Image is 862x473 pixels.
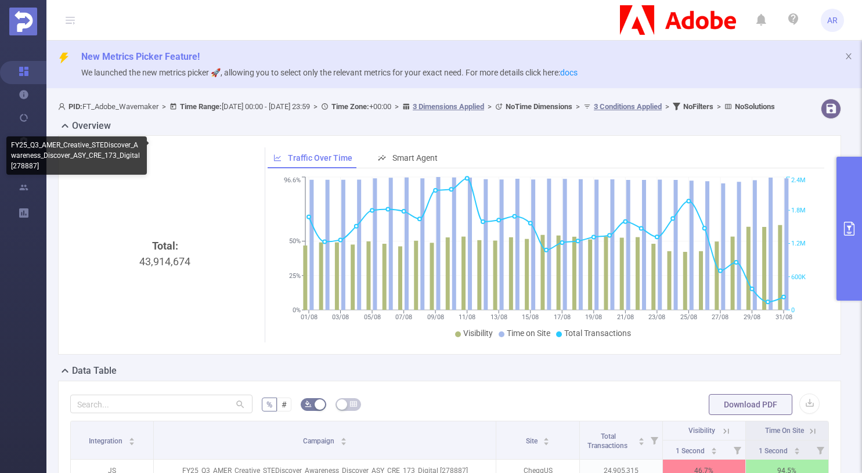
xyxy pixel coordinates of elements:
tspan: 29/08 [744,313,760,321]
span: Traffic Over Time [288,153,352,163]
span: Smart Agent [392,153,438,163]
span: Site [526,437,539,445]
tspan: 25% [289,272,301,280]
b: Total: [152,240,178,252]
i: icon: table [350,400,357,407]
div: 43,914,674 [75,238,255,433]
span: 1 Second [759,447,789,455]
i: icon: bg-colors [305,400,312,407]
span: % [266,400,272,409]
i: icon: caret-down [794,450,800,453]
u: 3 Dimensions Applied [413,102,484,111]
span: > [662,102,673,111]
i: icon: caret-up [638,436,644,439]
div: Sort [638,436,645,443]
div: Sort [710,446,717,453]
tspan: 31/08 [775,313,792,321]
i: icon: caret-up [794,446,800,449]
tspan: 07/08 [395,313,412,321]
span: > [572,102,583,111]
span: Visibility [688,427,715,435]
span: > [484,102,495,111]
tspan: 19/08 [585,313,602,321]
tspan: 27/08 [712,313,728,321]
span: Time on Site [507,328,550,338]
span: New Metrics Picker Feature! [81,51,200,62]
tspan: 600K [791,273,806,281]
span: Time On Site [765,427,804,435]
i: icon: caret-up [711,446,717,449]
i: icon: caret-down [711,450,717,453]
tspan: 13/08 [490,313,507,321]
tspan: 03/08 [332,313,349,321]
tspan: 25/08 [680,313,697,321]
span: Total Transactions [587,432,629,450]
tspan: 0 [791,306,795,314]
div: FY25_Q3_AMER_Creative_STEDiscover_Awareness_Discover_ASY_CRE_173_Digital [278887] [6,136,147,175]
tspan: 23/08 [648,313,665,321]
i: icon: caret-down [128,440,135,444]
span: > [158,102,169,111]
tspan: 09/08 [427,313,443,321]
b: Time Zone: [331,102,369,111]
i: Filter menu [729,440,745,459]
tspan: 21/08 [617,313,634,321]
div: Sort [128,436,135,443]
span: # [282,400,287,409]
i: icon: caret-down [638,440,644,444]
h2: Overview [72,119,111,133]
span: FT_Adobe_Wavemaker [DATE] 00:00 - [DATE] 23:59 +00:00 [58,102,775,111]
button: icon: close [845,50,853,63]
div: Sort [794,446,800,453]
b: No Filters [683,102,713,111]
u: 3 Conditions Applied [594,102,662,111]
i: icon: caret-up [340,436,347,439]
span: > [310,102,321,111]
b: No Solutions [735,102,775,111]
span: Campaign [303,437,336,445]
tspan: 0% [293,306,301,314]
h2: Data Table [72,364,117,378]
span: Total Transactions [564,328,631,338]
b: No Time Dimensions [506,102,572,111]
div: Sort [543,436,550,443]
i: Filter menu [646,421,662,459]
i: icon: caret-up [543,436,550,439]
tspan: 05/08 [363,313,380,321]
tspan: 01/08 [300,313,317,321]
i: icon: line-chart [273,154,282,162]
span: 1 Second [676,447,706,455]
i: icon: user [58,103,68,110]
span: Visibility [463,328,493,338]
tspan: 17/08 [554,313,571,321]
tspan: 15/08 [522,313,539,321]
tspan: 96.6% [284,177,301,185]
div: Sort [340,436,347,443]
i: icon: thunderbolt [58,52,70,64]
tspan: 2.4M [791,177,806,185]
tspan: 1.2M [791,240,806,248]
span: > [713,102,724,111]
span: Integration [89,437,124,445]
a: docs [560,68,578,77]
b: PID: [68,102,82,111]
i: icon: caret-down [543,440,550,444]
span: We launched the new metrics picker 🚀, allowing you to select only the relevant metrics for your e... [81,68,578,77]
span: AR [827,9,838,32]
i: Filter menu [812,440,828,459]
i: icon: close [845,52,853,60]
span: > [391,102,402,111]
input: Search... [70,395,253,413]
tspan: 1.8M [791,207,806,214]
b: Time Range: [180,102,222,111]
tspan: 11/08 [459,313,475,321]
button: Download PDF [709,394,792,415]
img: Protected Media [9,8,37,35]
i: icon: caret-up [128,436,135,439]
tspan: 50% [289,238,301,245]
i: icon: caret-down [340,440,347,444]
